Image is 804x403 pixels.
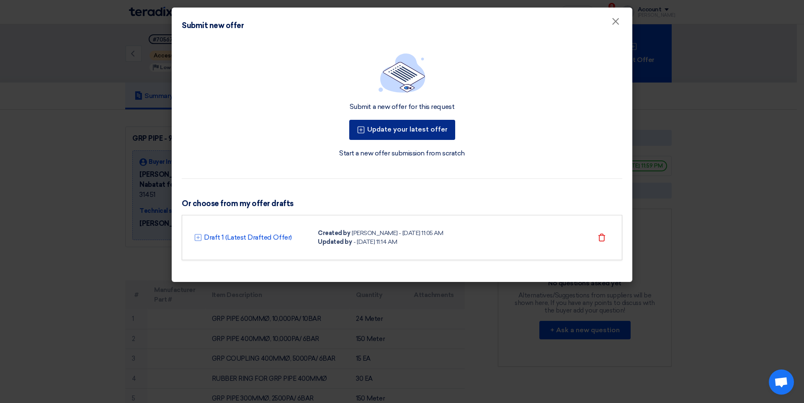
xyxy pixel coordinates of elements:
[182,20,244,31] div: Submit new offer
[204,232,292,243] a: Draft 1 (Latest Drafted Offer)
[339,148,464,158] a: Start a new offer submission from scratch
[318,238,352,246] div: Updated by
[349,120,455,140] button: Update your latest offer
[379,53,425,93] img: empty_state_list.svg
[182,199,622,208] h3: Or choose from my offer drafts
[611,15,620,32] span: ×
[350,103,454,111] div: Submit a new offer for this request
[353,238,397,246] div: - [DATE] 11:14 AM
[318,229,350,238] div: Created by
[605,13,626,30] button: Close
[352,229,443,238] div: [PERSON_NAME] - [DATE] 11:05 AM
[769,369,794,395] a: Open chat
